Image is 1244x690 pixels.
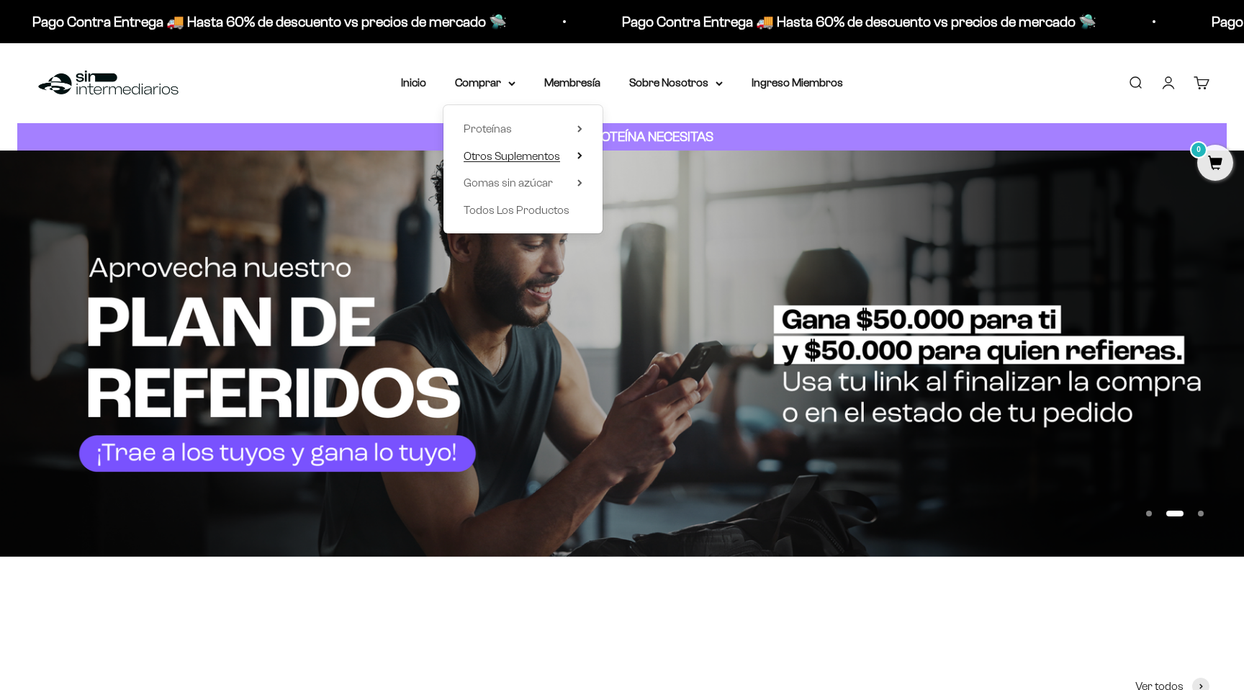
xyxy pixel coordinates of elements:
[464,147,582,166] summary: Otros Suplementos
[464,120,582,138] summary: Proteínas
[531,129,713,144] strong: CUANTA PROTEÍNA NECESITAS
[1197,156,1233,172] a: 0
[464,150,560,162] span: Otros Suplementos
[464,176,553,189] span: Gomas sin azúcar
[464,204,569,216] span: Todos Los Productos
[401,76,426,89] a: Inicio
[30,10,505,33] p: Pago Contra Entrega 🚚 Hasta 60% de descuento vs precios de mercado 🛸
[544,76,600,89] a: Membresía
[1190,141,1207,158] mark: 0
[455,73,515,92] summary: Comprar
[629,73,723,92] summary: Sobre Nosotros
[464,174,582,192] summary: Gomas sin azúcar
[464,201,582,220] a: Todos Los Productos
[464,122,512,135] span: Proteínas
[752,76,843,89] a: Ingreso Miembros
[620,10,1094,33] p: Pago Contra Entrega 🚚 Hasta 60% de descuento vs precios de mercado 🛸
